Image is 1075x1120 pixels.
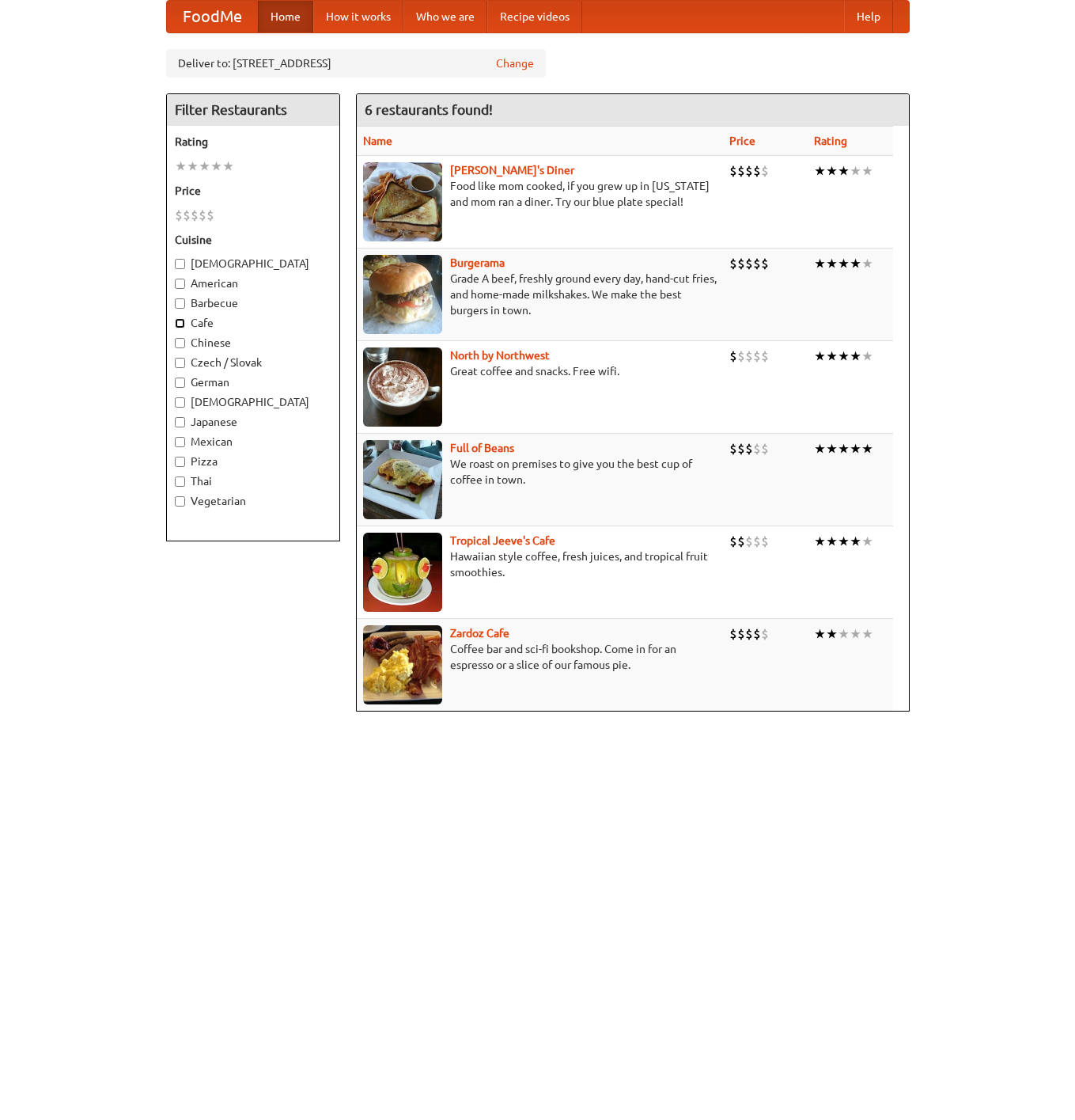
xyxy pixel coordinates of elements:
[761,255,769,272] li: $
[210,158,222,175] li: ★
[745,440,753,457] li: $
[753,347,761,365] li: $
[175,454,331,469] label: Pizza
[745,162,753,180] li: $
[175,295,331,311] label: Barbecue
[175,493,331,509] label: Vegetarian
[826,625,838,643] li: ★
[850,255,861,272] li: ★
[175,476,185,487] input: Thai
[175,374,331,390] label: German
[199,207,206,224] li: $
[450,256,505,269] a: Burgerama
[363,440,442,519] img: beans.jpg
[814,440,826,457] li: ★
[814,135,847,147] a: Rating
[199,158,210,175] li: ★
[838,347,850,365] li: ★
[313,1,403,32] a: How it works
[363,271,717,318] p: Grade A beef, freshly ground every day, hand-cut fries, and home-made milkshakes. We make the bes...
[729,625,737,643] li: $
[487,1,582,32] a: Recipe videos
[729,162,737,180] li: $
[175,437,185,447] input: Mexican
[175,397,185,408] input: [DEMOGRAPHIC_DATA]
[175,207,183,224] li: $
[850,162,861,180] li: ★
[363,135,392,147] a: Name
[753,440,761,457] li: $
[826,347,838,365] li: ★
[363,625,442,704] img: zardoz.jpg
[814,533,826,550] li: ★
[187,158,199,175] li: ★
[861,162,873,180] li: ★
[850,440,861,457] li: ★
[363,255,442,334] img: burgerama.jpg
[838,255,850,272] li: ★
[753,162,761,180] li: $
[729,255,737,272] li: $
[745,255,753,272] li: $
[175,232,331,248] h5: Cuisine
[450,164,574,177] b: [PERSON_NAME]'s Diner
[737,347,745,365] li: $
[191,207,199,224] li: $
[450,534,555,547] b: Tropical Jeeve's Cafe
[814,347,826,365] li: ★
[753,625,761,643] li: $
[737,625,745,643] li: $
[814,162,826,180] li: ★
[175,335,331,351] label: Chinese
[175,473,331,489] label: Thai
[450,349,550,362] a: North by Northwest
[175,183,331,199] h5: Price
[826,162,838,180] li: ★
[175,414,331,430] label: Japanese
[363,533,442,612] img: jeeves.jpg
[737,255,745,272] li: $
[175,158,187,175] li: ★
[363,641,717,673] p: Coffee bar and sci-fi bookshop. Come in for an espresso or a slice of our famous pie.
[761,625,769,643] li: $
[363,363,717,379] p: Great coffee and snacks. Free wifi.
[761,347,769,365] li: $
[206,207,214,224] li: $
[814,625,826,643] li: ★
[175,315,331,331] label: Cafe
[729,347,737,365] li: $
[826,440,838,457] li: ★
[861,625,873,643] li: ★
[363,456,717,488] p: We roast on premises to give you the best cup of coffee in town.
[363,549,717,580] p: Hawaiian style coffee, fresh juices, and tropical fruit smoothies.
[175,318,185,328] input: Cafe
[745,347,753,365] li: $
[844,1,893,32] a: Help
[175,279,185,289] input: American
[450,627,509,640] a: Zardoz Cafe
[761,533,769,550] li: $
[737,162,745,180] li: $
[850,347,861,365] li: ★
[737,533,745,550] li: $
[737,440,745,457] li: $
[450,442,514,454] a: Full of Beans
[826,533,838,550] li: ★
[729,135,755,147] a: Price
[175,338,185,348] input: Chinese
[365,102,493,117] ng-pluralize: 6 restaurants found!
[729,440,737,457] li: $
[753,533,761,550] li: $
[745,625,753,643] li: $
[258,1,313,32] a: Home
[826,255,838,272] li: ★
[175,134,331,150] h5: Rating
[838,533,850,550] li: ★
[175,496,185,507] input: Vegetarian
[175,417,185,427] input: Japanese
[850,533,861,550] li: ★
[363,178,717,210] p: Food like mom cooked, if you grew up in [US_STATE] and mom ran a diner. Try our blue plate special!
